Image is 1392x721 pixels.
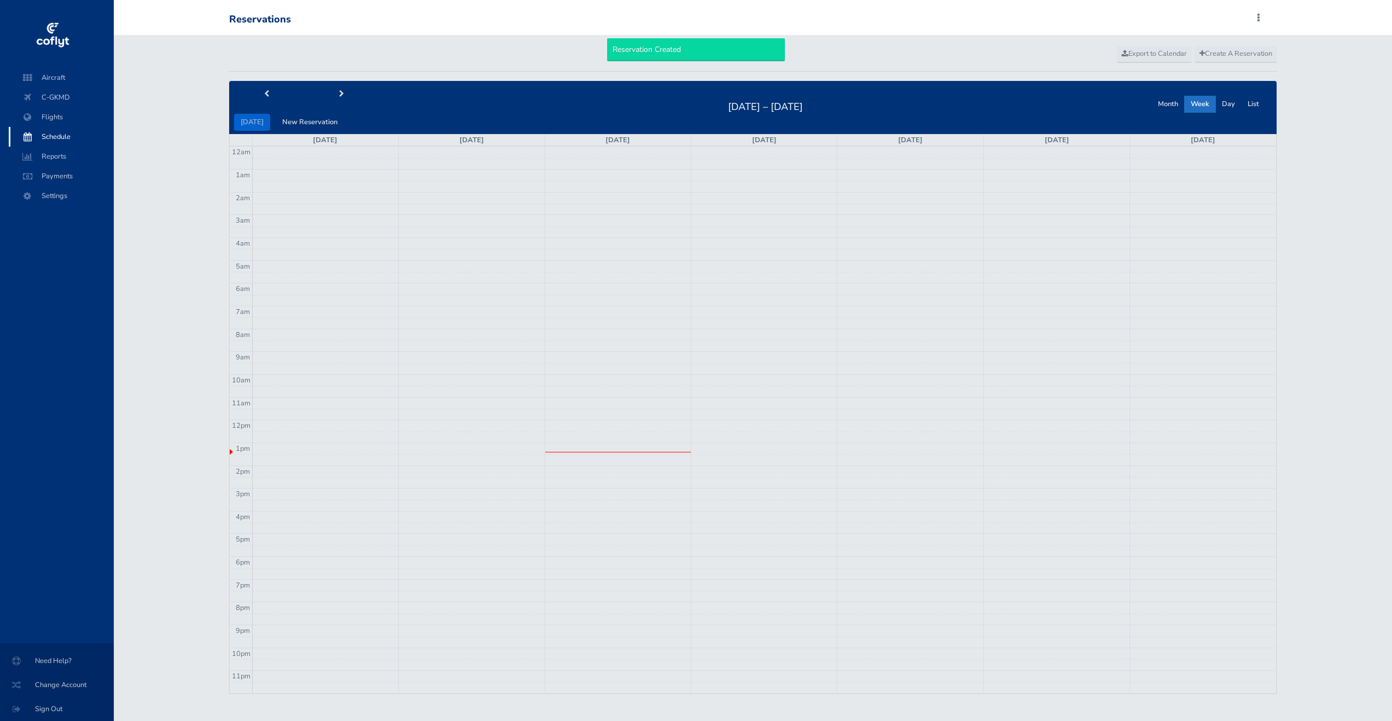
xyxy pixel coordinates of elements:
img: coflyt logo [34,19,71,52]
button: Month [1151,96,1185,113]
span: 4am [236,239,250,248]
a: [DATE] [898,135,923,145]
span: 11pm [232,671,251,681]
span: 2pm [236,467,250,476]
span: 8pm [236,603,250,613]
a: Create A Reservation [1195,46,1277,62]
span: 4pm [236,512,250,522]
span: 11am [232,398,251,408]
a: [DATE] [605,135,630,145]
div: Reservations [229,14,291,26]
a: [DATE] [1045,135,1069,145]
span: 6am [236,284,250,294]
span: 10am [232,375,251,385]
span: C-GKMD [20,88,103,107]
span: 3am [236,216,250,225]
button: prev [229,86,305,103]
span: 12am [232,147,251,157]
span: 7am [236,307,250,317]
span: Create A Reservation [1199,49,1272,59]
a: [DATE] [313,135,337,145]
button: [DATE] [234,114,270,131]
div: Reservation Created [607,38,785,61]
span: 7pm [236,580,250,590]
a: [DATE] [752,135,777,145]
button: New Reservation [276,114,344,131]
a: [DATE] [459,135,484,145]
span: Sign Out [13,699,101,719]
span: 8am [236,330,250,340]
span: 5pm [236,534,250,544]
span: Reports [20,147,103,166]
span: 2am [236,193,250,203]
span: 3pm [236,489,250,499]
h2: [DATE] – [DATE] [721,98,809,113]
span: Schedule [20,127,103,147]
span: Flights [20,107,103,127]
button: next [304,86,380,103]
button: Day [1215,96,1242,113]
span: 6pm [236,557,250,567]
span: 9pm [236,626,250,636]
span: 1pm [236,444,250,453]
span: 5am [236,261,250,271]
span: 10pm [232,649,251,659]
button: List [1241,96,1266,113]
span: Aircraft [20,68,103,88]
span: Settings [20,186,103,206]
span: Change Account [13,675,101,695]
span: Export to Calendar [1122,49,1187,59]
span: 9am [236,352,250,362]
a: Export to Calendar [1117,46,1192,62]
span: Need Help? [13,651,101,671]
span: 12pm [232,421,251,431]
a: [DATE] [1191,135,1215,145]
span: 1am [236,170,250,180]
span: Payments [20,166,103,186]
button: Week [1184,96,1216,113]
